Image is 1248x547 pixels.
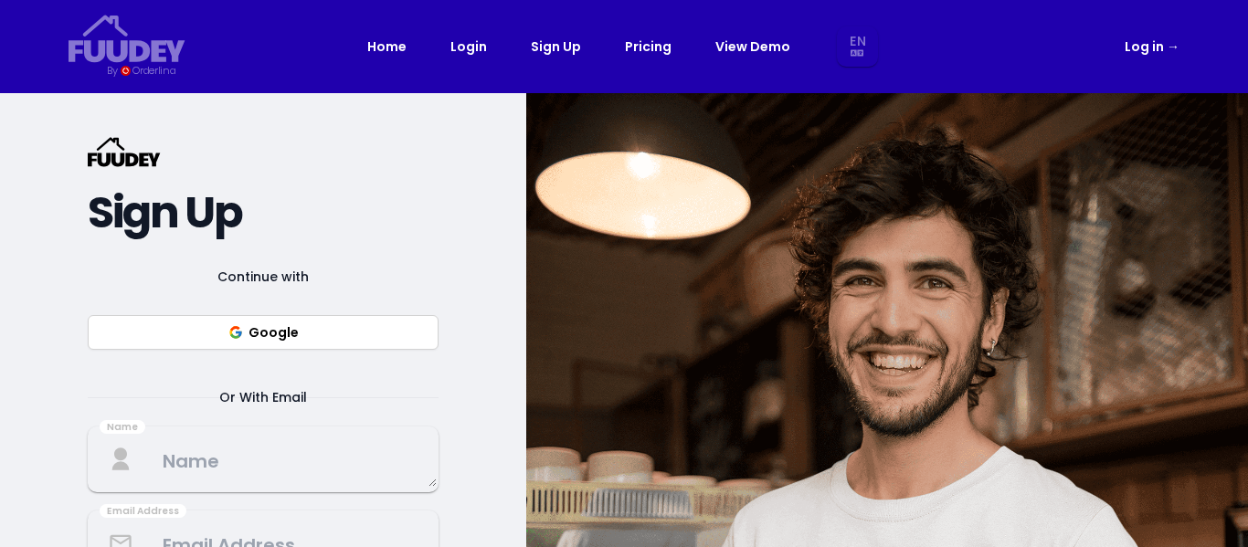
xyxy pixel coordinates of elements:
svg: {/* Added fill="currentColor" here */} {/* This rectangle defines the background. Its explicit fi... [69,15,185,63]
a: View Demo [715,36,790,58]
div: Orderlina [132,63,175,79]
svg: {/* Added fill="currentColor" here */} {/* This rectangle defines the background. Its explicit fi... [88,137,161,167]
span: Or With Email [197,386,329,408]
button: Google [88,315,439,350]
a: Sign Up [531,36,581,58]
a: Log in [1125,36,1179,58]
div: By [107,63,117,79]
div: Name [100,420,145,435]
a: Pricing [625,36,672,58]
div: Email Address [100,504,186,519]
h2: Sign Up [88,196,439,229]
a: Login [450,36,487,58]
a: Home [367,36,407,58]
span: → [1167,37,1179,56]
span: Continue with [196,266,331,288]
